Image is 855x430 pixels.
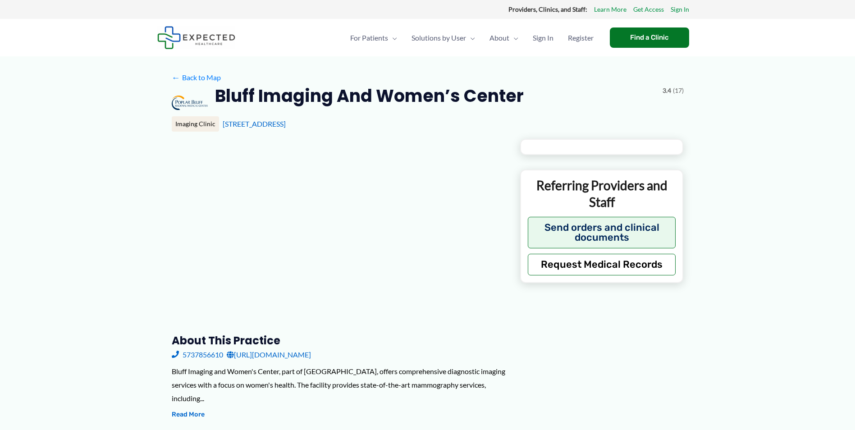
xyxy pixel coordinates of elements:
[343,22,404,54] a: For PatientsMenu Toggle
[509,22,518,54] span: Menu Toggle
[528,177,676,210] p: Referring Providers and Staff
[561,22,601,54] a: Register
[215,85,524,107] h2: Bluff Imaging and Women’s Center
[411,22,466,54] span: Solutions by User
[482,22,526,54] a: AboutMenu Toggle
[172,334,506,348] h3: About this practice
[528,254,676,275] button: Request Medical Records
[673,85,684,96] span: (17)
[223,119,286,128] a: [STREET_ADDRESS]
[227,348,311,361] a: [URL][DOMAIN_NAME]
[671,4,689,15] a: Sign In
[508,5,587,13] strong: Providers, Clinics, and Staff:
[533,22,553,54] span: Sign In
[172,348,223,361] a: 5737856610
[528,217,676,248] button: Send orders and clinical documents
[172,365,506,405] div: Bluff Imaging and Women's Center, part of [GEOGRAPHIC_DATA], offers comprehensive diagnostic imag...
[489,22,509,54] span: About
[172,73,180,82] span: ←
[526,22,561,54] a: Sign In
[633,4,664,15] a: Get Access
[466,22,475,54] span: Menu Toggle
[172,71,221,84] a: ←Back to Map
[404,22,482,54] a: Solutions by UserMenu Toggle
[610,27,689,48] a: Find a Clinic
[663,85,671,96] span: 3.4
[172,116,219,132] div: Imaging Clinic
[388,22,397,54] span: Menu Toggle
[172,409,205,420] button: Read More
[157,26,235,49] img: Expected Healthcare Logo - side, dark font, small
[568,22,594,54] span: Register
[594,4,626,15] a: Learn More
[350,22,388,54] span: For Patients
[343,22,601,54] nav: Primary Site Navigation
